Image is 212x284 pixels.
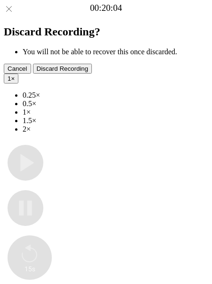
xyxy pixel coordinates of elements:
[23,100,208,108] li: 0.5×
[23,117,208,125] li: 1.5×
[4,25,208,38] h2: Discard Recording?
[33,64,92,74] button: Discard Recording
[23,108,208,117] li: 1×
[23,125,208,134] li: 2×
[23,48,208,56] li: You will not be able to recover this once discarded.
[23,91,208,100] li: 0.25×
[90,3,122,13] a: 00:20:04
[8,75,11,82] span: 1
[4,64,31,74] button: Cancel
[4,74,18,84] button: 1×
